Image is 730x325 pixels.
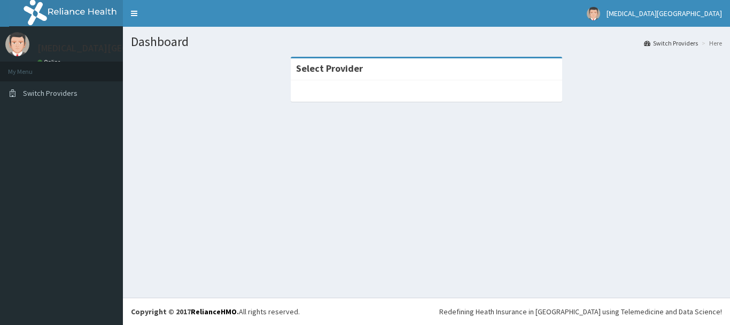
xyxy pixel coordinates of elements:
[607,9,722,18] span: [MEDICAL_DATA][GEOGRAPHIC_DATA]
[123,298,730,325] footer: All rights reserved.
[587,7,600,20] img: User Image
[37,43,196,53] p: [MEDICAL_DATA][GEOGRAPHIC_DATA]
[131,307,239,316] strong: Copyright © 2017 .
[5,32,29,56] img: User Image
[296,62,363,74] strong: Select Provider
[439,306,722,317] div: Redefining Heath Insurance in [GEOGRAPHIC_DATA] using Telemedicine and Data Science!
[37,58,63,66] a: Online
[23,88,77,98] span: Switch Providers
[699,39,722,48] li: Here
[131,35,722,49] h1: Dashboard
[644,39,698,48] a: Switch Providers
[191,307,237,316] a: RelianceHMO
